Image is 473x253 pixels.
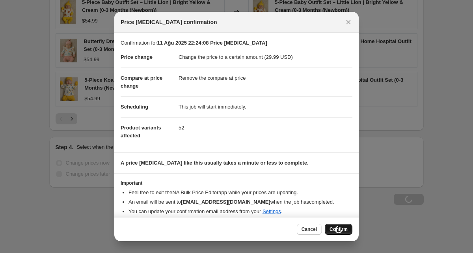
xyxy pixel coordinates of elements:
li: You can update your confirmation email address from your . [128,208,352,216]
b: [EMAIL_ADDRESS][DOMAIN_NAME] [181,199,270,205]
a: Settings [263,208,281,214]
span: Compare at price change [121,75,162,89]
button: Cancel [297,224,322,235]
span: Price [MEDICAL_DATA] confirmation [121,18,217,26]
dd: Change the price to a certain amount (29.99 USD) [179,47,352,67]
span: Price change [121,54,153,60]
dd: This job will start immediately. [179,96,352,117]
span: Product variants affected [121,125,161,139]
li: An email will be sent to when the job has completed . [128,198,352,206]
b: 11 Ağu 2025 22:24:08 Price [MEDICAL_DATA] [157,40,267,46]
button: Close [343,17,354,28]
span: Cancel [302,226,317,232]
dd: Remove the compare at price [179,67,352,88]
p: Confirmation for [121,39,352,47]
b: A price [MEDICAL_DATA] like this usually takes a minute or less to complete. [121,160,309,166]
h3: Important [121,180,352,186]
li: Feel free to exit the NA Bulk Price Editor app while your prices are updating. [128,189,352,197]
span: Scheduling [121,104,148,110]
dd: 52 [179,117,352,138]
